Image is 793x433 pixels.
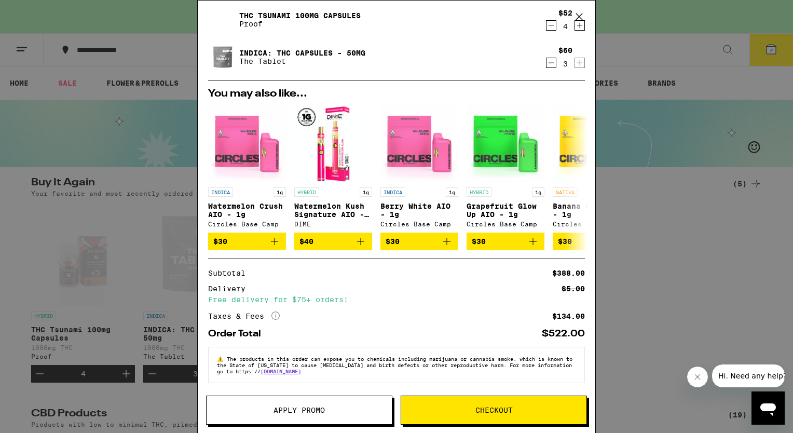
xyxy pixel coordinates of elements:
span: $30 [558,237,572,246]
div: DIME [294,221,372,227]
span: ⚠️ [217,356,227,362]
div: $522.00 [542,329,585,339]
p: Watermelon Crush AIO - 1g [208,202,286,219]
div: Subtotal [208,269,253,277]
button: Add to bag [380,233,458,250]
a: Open page for Grapefruit Glow Up AIO - 1g from Circles Base Camp [467,104,544,233]
div: Circles Base Camp [380,221,458,227]
div: $388.00 [552,269,585,277]
a: INDICA: THC Capsules - 50mg [239,49,365,57]
div: Taxes & Fees [208,312,280,321]
p: HYBRID [467,187,491,197]
button: Apply Promo [206,396,392,425]
span: The products in this order can expose you to chemicals including marijuana or cannabis smoke, whi... [217,356,572,374]
span: $30 [386,237,400,246]
p: 1g [274,187,286,197]
img: Circles Base Camp - Banana Runtz AIO - 1g [553,104,631,182]
img: Circles Base Camp - Grapefruit Glow Up AIO - 1g [467,104,544,182]
div: Circles Base Camp [553,221,631,227]
p: SATIVA [553,187,578,197]
button: Increment [575,58,585,68]
a: THC Tsunami 100mg Capsules [239,11,361,20]
div: 4 [558,22,572,31]
img: THC Tsunami 100mg Capsules [208,5,237,34]
a: Open page for Banana Runtz AIO - 1g from Circles Base Camp [553,104,631,233]
iframe: Close message [687,367,708,387]
div: Circles Base Camp [467,221,544,227]
button: Add to bag [467,233,544,250]
div: $52 [558,9,572,17]
p: 1g [360,187,372,197]
span: $40 [299,237,313,246]
span: Checkout [475,407,513,414]
div: 3 [558,60,572,68]
div: $5.00 [562,285,585,292]
a: Open page for Watermelon Kush Signature AIO - 1g from DIME [294,104,372,233]
a: Open page for Watermelon Crush AIO - 1g from Circles Base Camp [208,104,286,233]
div: Free delivery for $75+ orders! [208,296,585,303]
p: Grapefruit Glow Up AIO - 1g [467,202,544,219]
div: Order Total [208,329,268,339]
div: Delivery [208,285,253,292]
p: The Tablet [239,57,365,65]
p: Banana Runtz AIO - 1g [553,202,631,219]
button: Add to bag [208,233,286,250]
a: [DOMAIN_NAME] [261,368,301,374]
div: Circles Base Camp [208,221,286,227]
button: Checkout [401,396,587,425]
img: Circles Base Camp - Watermelon Crush AIO - 1g [208,104,286,182]
h2: You may also like... [208,89,585,99]
p: Berry White AIO - 1g [380,202,458,219]
iframe: Button to launch messaging window [751,391,785,425]
a: Open page for Berry White AIO - 1g from Circles Base Camp [380,104,458,233]
div: $60 [558,46,572,55]
img: Circles Base Camp - Berry White AIO - 1g [380,104,458,182]
p: 1g [446,187,458,197]
p: INDICA [208,187,233,197]
p: HYBRID [294,187,319,197]
button: Decrement [546,58,556,68]
button: Add to bag [294,233,372,250]
span: $30 [213,237,227,246]
span: Apply Promo [274,407,325,414]
iframe: Message from company [712,364,785,387]
div: $134.00 [552,313,585,320]
span: $30 [472,237,486,246]
p: 1g [532,187,544,197]
p: Watermelon Kush Signature AIO - 1g [294,202,372,219]
button: Decrement [546,20,556,31]
span: Hi. Need any help? [6,7,75,16]
p: INDICA [380,187,405,197]
img: INDICA: THC Capsules - 50mg [208,43,237,72]
img: DIME - Watermelon Kush Signature AIO - 1g [294,104,372,182]
p: Proof [239,20,361,28]
button: Add to bag [553,233,631,250]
